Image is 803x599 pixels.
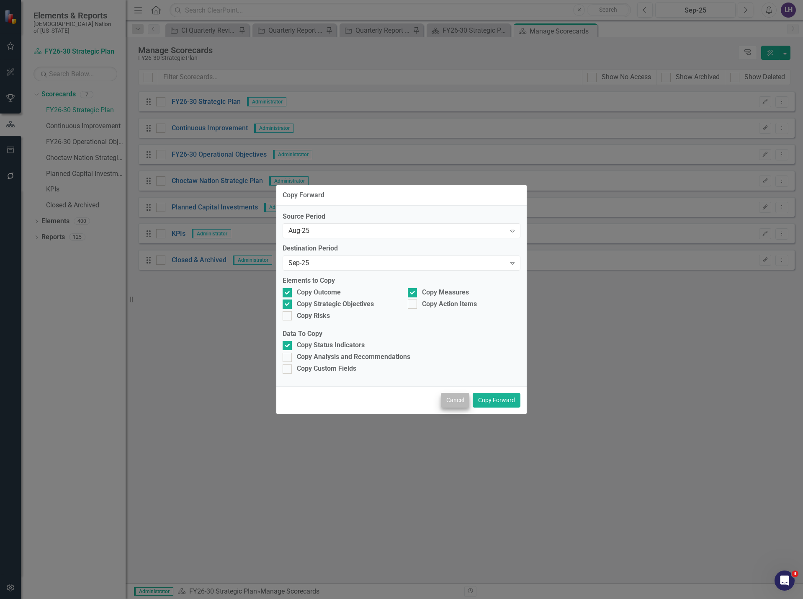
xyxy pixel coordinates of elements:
[283,329,520,339] label: Data To Copy
[297,352,410,362] div: Copy Analysis and Recommendations
[283,244,520,253] label: Destination Period
[297,341,365,350] div: Copy Status Indicators
[283,276,520,286] label: Elements to Copy
[288,258,506,268] div: Sep-25
[422,288,469,297] div: Copy Measures
[288,226,506,236] div: Aug-25
[297,288,341,297] div: Copy Outcome
[473,393,520,408] button: Copy Forward
[297,299,374,309] div: Copy Strategic Objectives
[297,364,356,374] div: Copy Custom Fields
[297,311,330,321] div: Copy Risks
[441,393,469,408] button: Cancel
[422,299,477,309] div: Copy Action Items
[775,571,795,591] iframe: Intercom live chat
[792,571,798,577] span: 3
[283,191,324,199] div: Copy Forward
[283,212,520,222] label: Source Period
